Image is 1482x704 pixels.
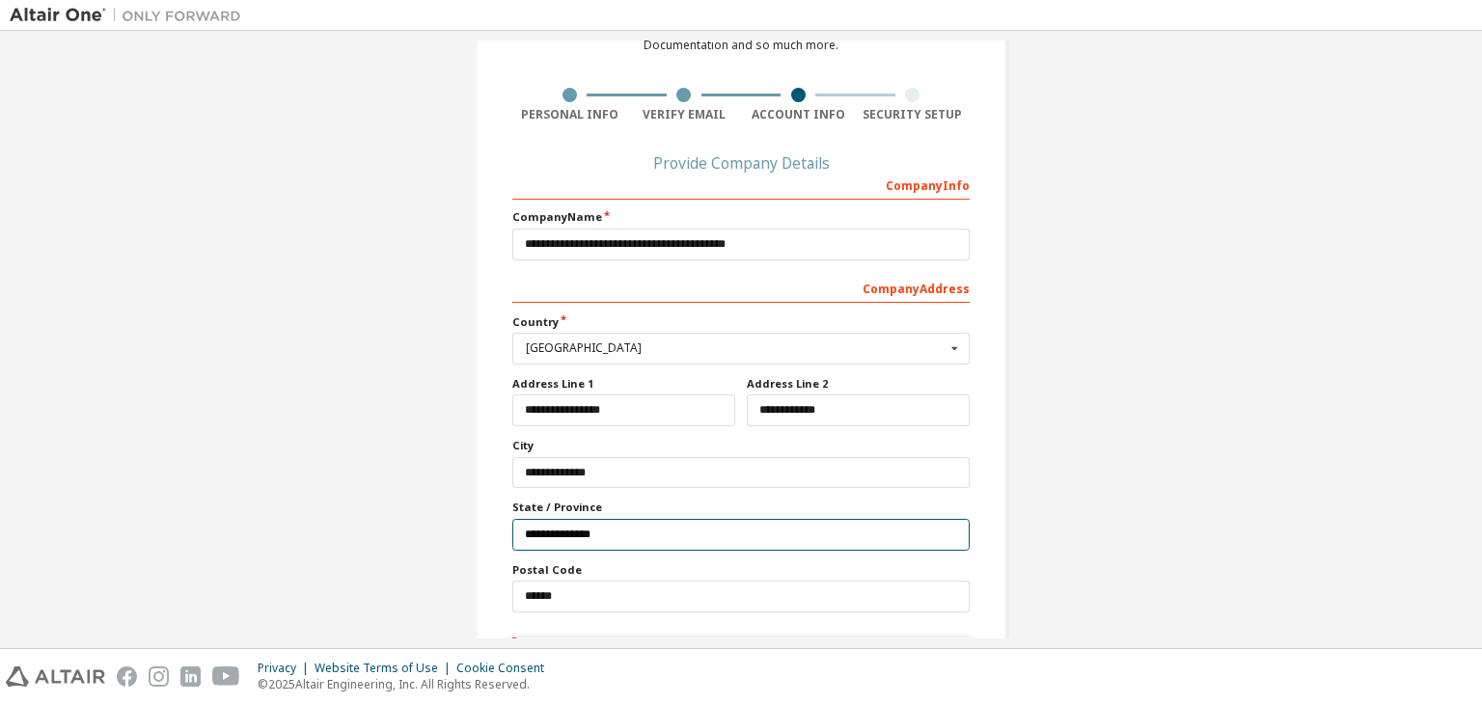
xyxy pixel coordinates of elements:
[512,637,970,694] div: Invalid value for 'Company Name'. Only letters, digits, spaces and the following characters are p...
[512,272,970,303] div: Company Address
[512,314,970,330] label: Country
[856,107,971,122] div: Security Setup
[627,107,742,122] div: Verify Email
[512,376,735,392] label: Address Line 1
[10,6,251,25] img: Altair One
[512,157,970,169] div: Provide Company Details
[512,107,627,122] div: Personal Info
[512,209,970,225] label: Company Name
[512,562,970,578] label: Postal Code
[149,666,169,687] img: instagram.svg
[315,661,456,676] div: Website Terms of Use
[117,666,137,687] img: facebook.svg
[212,666,240,687] img: youtube.svg
[512,438,970,453] label: City
[747,376,970,392] label: Address Line 2
[258,676,556,692] p: © 2025 Altair Engineering, Inc. All Rights Reserved.
[526,342,946,354] div: [GEOGRAPHIC_DATA]
[456,661,556,676] div: Cookie Consent
[258,661,315,676] div: Privacy
[180,666,201,687] img: linkedin.svg
[512,169,970,200] div: Company Info
[512,500,970,515] label: State / Province
[6,666,105,687] img: altair_logo.svg
[741,107,856,122] div: Account Info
